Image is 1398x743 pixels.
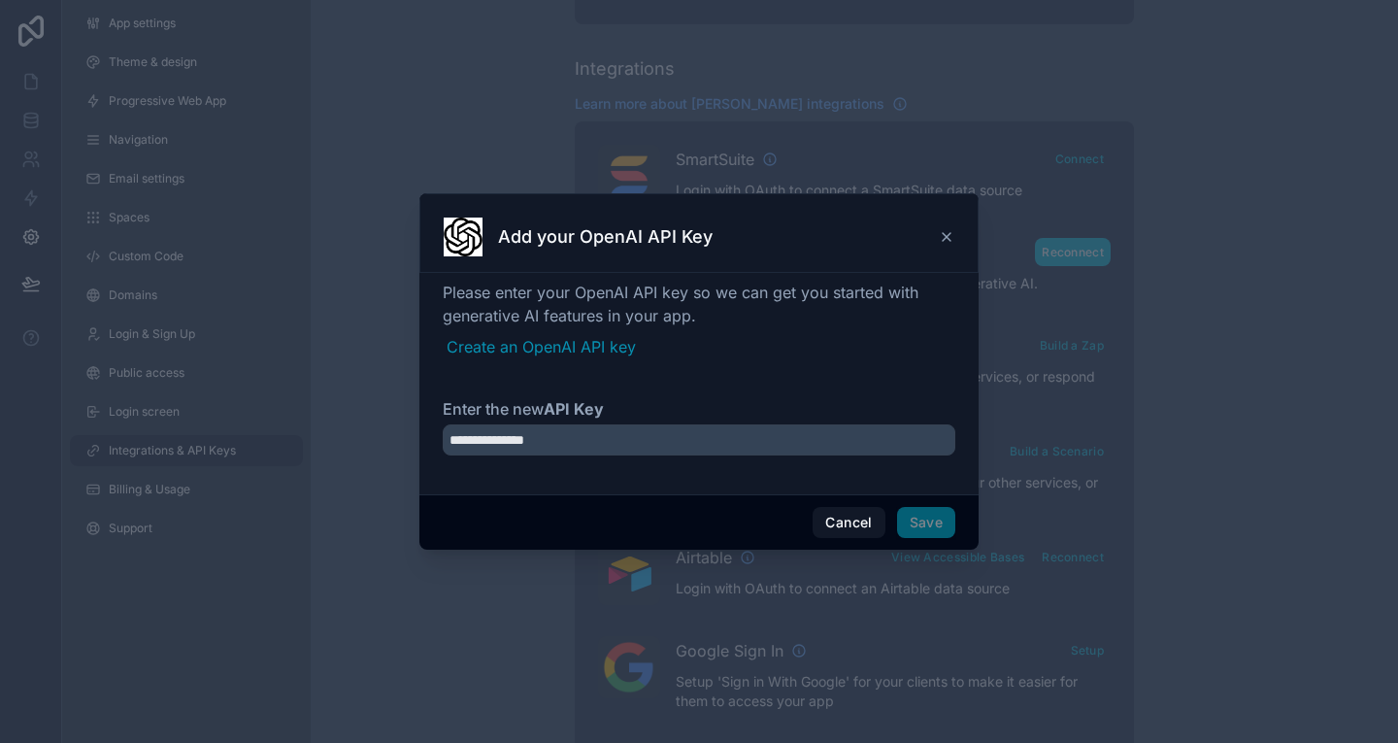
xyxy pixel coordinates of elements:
[544,399,604,419] strong: API Key
[447,335,955,358] a: Create an OpenAI API key
[813,507,884,538] button: Cancel
[498,225,713,249] h3: Add your OpenAI API Key
[443,397,955,421] label: Enter the new
[443,281,955,327] span: Please enter your OpenAI API key so we can get you started with generative AI features in your app.
[444,218,483,256] img: OpenAI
